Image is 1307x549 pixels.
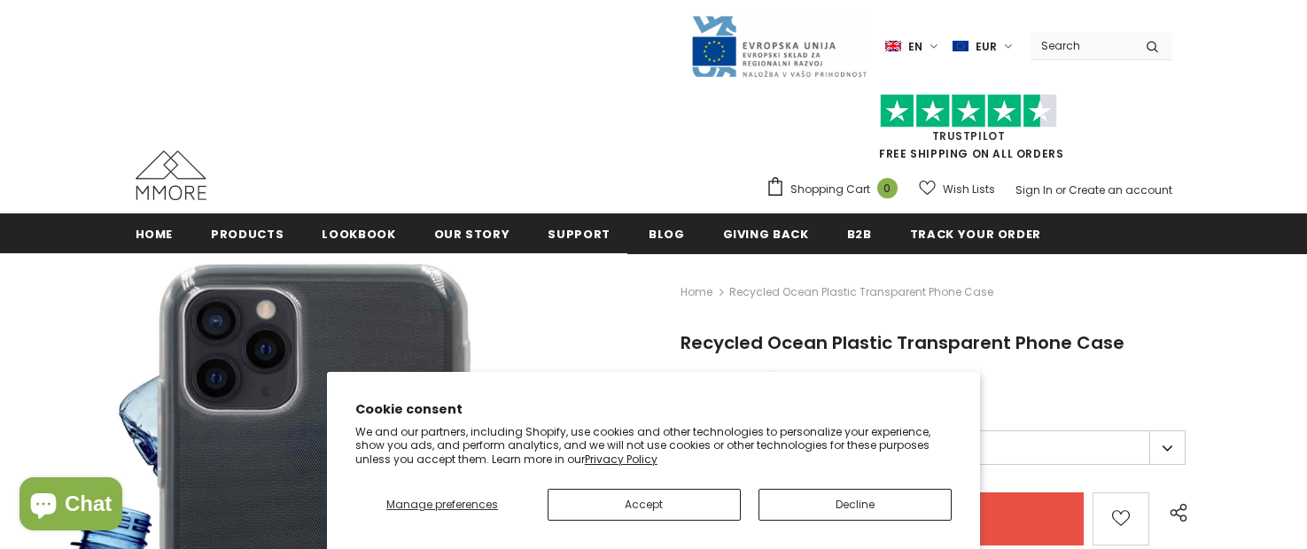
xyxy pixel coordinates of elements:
[434,213,510,253] a: Our Story
[885,39,901,54] img: i-lang-1.png
[690,14,867,79] img: Javni Razpis
[649,226,685,243] span: Blog
[790,181,870,198] span: Shopping Cart
[681,282,712,303] a: Home
[585,452,657,467] a: Privacy Policy
[136,226,174,243] span: Home
[434,226,510,243] span: Our Story
[211,213,284,253] a: Products
[211,226,284,243] span: Products
[649,213,685,253] a: Blog
[919,174,995,205] a: Wish Lists
[847,213,872,253] a: B2B
[548,213,611,253] a: support
[729,282,993,303] span: Recycled Ocean Plastic Transparent Phone Case
[136,213,174,253] a: Home
[681,330,1124,355] span: Recycled Ocean Plastic Transparent Phone Case
[322,213,395,253] a: Lookbook
[355,489,530,521] button: Manage preferences
[759,489,952,521] button: Decline
[1015,182,1053,197] a: Sign In
[322,226,395,243] span: Lookbook
[1055,182,1066,197] span: or
[355,425,953,467] p: We and our partners, including Shopify, use cookies and other technologies to personalize your ex...
[847,226,872,243] span: B2B
[723,213,809,253] a: Giving back
[690,38,867,53] a: Javni Razpis
[681,369,765,391] span: €26.90EUR
[943,181,995,198] span: Wish Lists
[548,489,741,521] button: Accept
[766,176,906,203] a: Shopping Cart 0
[723,226,809,243] span: Giving back
[910,226,1041,243] span: Track your order
[548,226,611,243] span: support
[787,369,869,391] span: €19.80EUR
[1031,33,1132,58] input: Search Site
[877,178,898,198] span: 0
[932,128,1006,143] a: Trustpilot
[908,38,922,56] span: en
[976,38,997,56] span: EUR
[910,213,1041,253] a: Track your order
[14,477,128,535] inbox-online-store-chat: Shopify online store chat
[136,151,206,200] img: MMORE Cases
[1069,182,1172,197] a: Create an account
[355,400,953,419] h2: Cookie consent
[766,102,1172,161] span: FREE SHIPPING ON ALL ORDERS
[880,94,1057,128] img: Trust Pilot Stars
[386,497,498,512] span: Manage preferences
